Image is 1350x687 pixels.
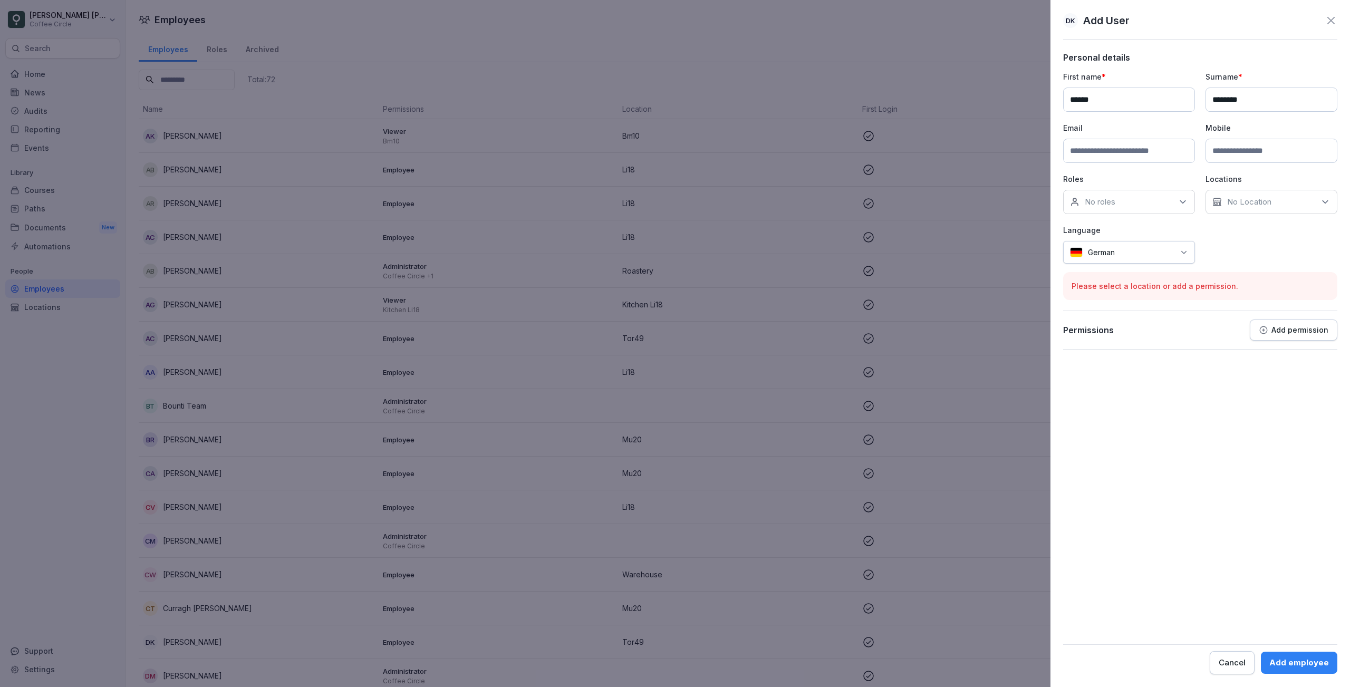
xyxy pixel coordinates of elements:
[1072,280,1329,292] p: Please select a location or add a permission.
[1210,651,1255,674] button: Cancel
[1063,325,1114,335] p: Permissions
[1085,197,1115,207] p: No roles
[1083,13,1130,28] p: Add User
[1063,52,1337,63] p: Personal details
[1063,13,1078,28] div: DK
[1063,122,1195,133] p: Email
[1070,247,1083,257] img: de.svg
[1219,657,1246,669] div: Cancel
[1063,173,1195,185] p: Roles
[1261,652,1337,674] button: Add employee
[1250,320,1337,341] button: Add permission
[1063,241,1195,264] div: German
[1206,122,1337,133] p: Mobile
[1206,173,1337,185] p: Locations
[1227,197,1271,207] p: No Location
[1206,71,1337,82] p: Surname
[1063,71,1195,82] p: First name
[1269,657,1329,669] div: Add employee
[1063,225,1195,236] p: Language
[1271,326,1328,334] p: Add permission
